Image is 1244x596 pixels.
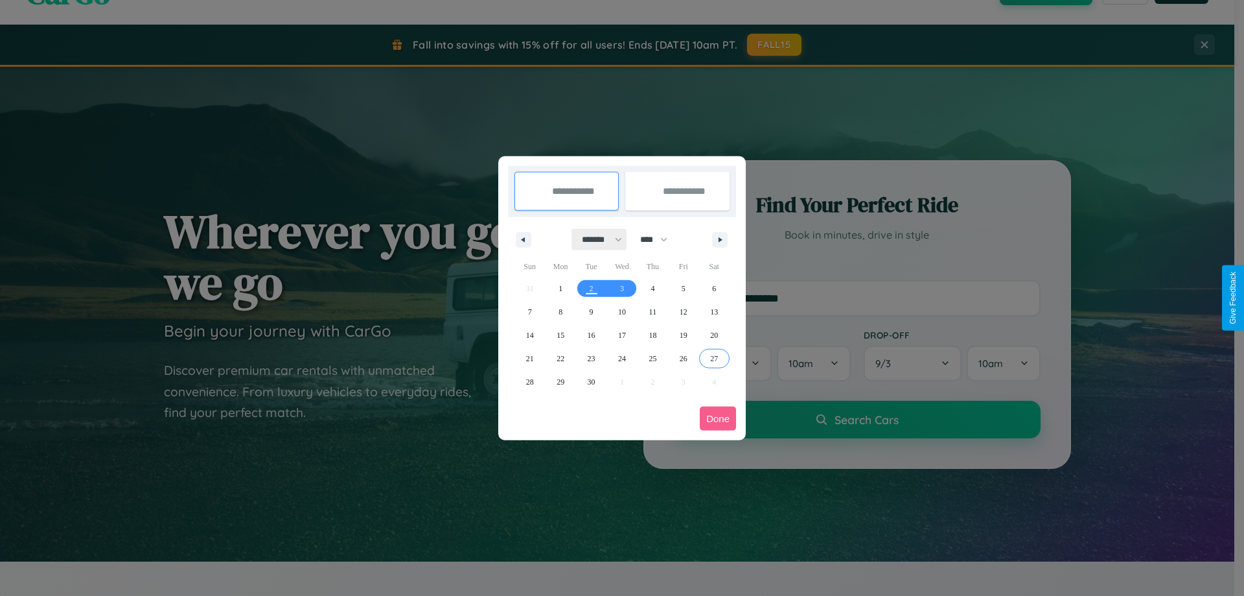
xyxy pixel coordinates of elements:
button: 9 [576,300,606,324]
div: Give Feedback [1228,272,1238,324]
span: 12 [680,300,687,324]
button: 22 [545,347,575,370]
button: 3 [606,277,637,300]
span: 16 [588,324,595,347]
span: 17 [618,324,626,347]
span: 27 [710,347,718,370]
span: 8 [559,300,562,324]
span: 6 [712,277,716,300]
button: 5 [668,277,698,300]
span: 7 [528,300,532,324]
button: 30 [576,370,606,394]
button: 20 [699,324,730,347]
button: 26 [668,347,698,370]
button: 17 [606,324,637,347]
span: 26 [680,347,687,370]
button: 2 [576,277,606,300]
span: 21 [526,347,534,370]
span: Sat [699,256,730,277]
span: 18 [649,324,656,347]
button: 12 [668,300,698,324]
button: 6 [699,277,730,300]
button: 16 [576,324,606,347]
span: 20 [710,324,718,347]
span: 5 [682,277,685,300]
span: 28 [526,370,534,394]
span: 11 [649,300,657,324]
button: 15 [545,324,575,347]
span: 25 [649,347,656,370]
span: 14 [526,324,534,347]
span: Sun [514,256,545,277]
button: 18 [638,324,668,347]
button: 8 [545,300,575,324]
span: Tue [576,256,606,277]
span: Thu [638,256,668,277]
button: 4 [638,277,668,300]
button: 28 [514,370,545,394]
span: 3 [620,277,624,300]
span: 15 [557,324,564,347]
button: 21 [514,347,545,370]
span: Wed [606,256,637,277]
button: 11 [638,300,668,324]
span: Mon [545,256,575,277]
span: 29 [557,370,564,394]
span: 30 [588,370,595,394]
span: 2 [590,277,593,300]
button: 14 [514,324,545,347]
button: 27 [699,347,730,370]
span: 22 [557,347,564,370]
span: 24 [618,347,626,370]
button: 10 [606,300,637,324]
button: 19 [668,324,698,347]
button: 7 [514,300,545,324]
span: 4 [651,277,654,300]
button: 29 [545,370,575,394]
button: 25 [638,347,668,370]
span: Fri [668,256,698,277]
button: 1 [545,277,575,300]
button: 23 [576,347,606,370]
span: 19 [680,324,687,347]
button: 13 [699,300,730,324]
button: Done [700,407,736,431]
span: 10 [618,300,626,324]
span: 23 [588,347,595,370]
span: 13 [710,300,718,324]
span: 1 [559,277,562,300]
span: 9 [590,300,593,324]
button: 24 [606,347,637,370]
